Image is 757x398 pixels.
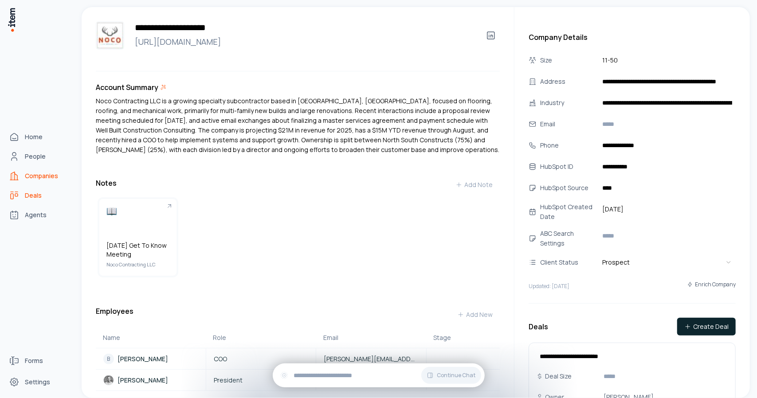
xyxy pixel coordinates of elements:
[599,202,736,216] button: [DATE]
[540,162,597,172] div: HubSpot ID
[118,355,168,363] p: [PERSON_NAME]
[131,35,475,48] a: [URL][DOMAIN_NAME]
[540,77,597,86] div: Address
[5,187,73,204] a: Deals
[213,333,309,342] div: Role
[677,318,736,336] button: Create Deal
[214,355,227,363] span: COO
[540,55,597,65] div: Size
[324,355,418,363] span: [PERSON_NAME][EMAIL_ADDRESS][DOMAIN_NAME]
[450,306,500,324] button: Add New
[96,82,158,93] h3: Account Summary
[323,333,419,342] div: Email
[96,375,205,386] a: Jared Marinich[PERSON_NAME]
[207,355,315,363] a: COO
[96,21,124,50] img: Noco Contracting LLC
[25,133,43,141] span: Home
[25,172,58,180] span: Companies
[103,354,114,364] div: B
[529,283,569,290] p: Updated: [DATE]
[25,211,47,219] span: Agents
[103,333,199,342] div: Name
[25,152,46,161] span: People
[106,241,169,259] h5: [DATE] Get To Know Meeting
[96,354,205,364] a: B[PERSON_NAME]
[118,376,168,385] p: [PERSON_NAME]
[545,372,572,381] p: Deal Size
[25,378,50,386] span: Settings
[25,191,42,200] span: Deals
[5,373,73,391] a: Settings
[5,206,73,224] a: Agents
[207,376,315,385] a: President
[106,206,117,217] img: book
[5,167,73,185] a: Companies
[540,140,597,150] div: Phone
[214,376,243,385] span: President
[96,96,500,155] p: Noco Contracting LLC is a growing specialty subcontractor based in [GEOGRAPHIC_DATA], [GEOGRAPHIC...
[455,180,493,189] div: Add Note
[5,148,73,165] a: People
[25,356,43,365] span: Forms
[96,178,117,188] h3: Notes
[5,352,73,370] a: Forms
[5,128,73,146] a: Home
[437,372,476,379] span: Continue Chat
[448,176,500,194] button: Add Note
[540,98,597,108] div: Industry
[103,375,114,386] img: Jared Marinich
[540,258,597,267] div: Client Status
[106,261,169,269] span: Noco Contracting LLC
[540,229,597,248] div: ABC Search Settings
[687,277,736,293] button: Enrich Company
[421,367,481,384] button: Continue Chat
[273,363,485,387] div: Continue Chat
[540,119,597,129] div: Email
[7,7,16,32] img: Item Brain Logo
[540,202,597,222] div: HubSpot Created Date
[529,321,548,332] h3: Deals
[96,306,133,324] h3: Employees
[433,333,493,342] div: Stage
[540,183,597,193] div: HubSpot Source
[317,355,425,363] a: [PERSON_NAME][EMAIL_ADDRESS][DOMAIN_NAME]
[529,32,736,43] h3: Company Details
